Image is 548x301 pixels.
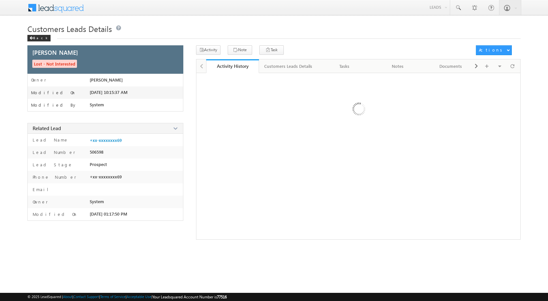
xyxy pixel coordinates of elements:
[206,59,259,73] a: Activity History
[90,174,122,179] span: +xx-xxxxxxxx69
[479,47,505,53] div: Actions
[90,90,128,95] span: [DATE] 10:15:37 AM
[27,294,227,300] span: © 2025 LeadSquared | | | | |
[371,59,424,73] a: Notes
[376,62,419,70] div: Notes
[90,77,123,83] span: [PERSON_NAME]
[31,174,76,180] label: Phone Number
[196,45,221,55] button: Activity
[27,35,51,41] div: Back
[325,76,392,144] img: Loading ...
[217,294,227,299] span: 77516
[73,294,99,299] a: Contact Support
[31,137,68,143] label: Lead Name
[31,211,78,217] label: Modified On
[90,199,104,204] span: System
[31,149,75,155] label: Lead Number
[211,63,254,69] div: Activity History
[90,138,122,143] a: +xx-xxxxxxxx69
[33,125,61,131] span: Related Lead
[32,60,77,68] span: Lost - Not Interested
[318,59,371,73] a: Tasks
[27,23,112,34] span: Customers Leads Details
[424,59,478,73] a: Documents
[430,62,472,70] div: Documents
[90,211,127,217] span: [DATE] 01:17:50 PM
[90,102,104,107] span: System
[31,90,76,95] label: Modified On
[63,294,72,299] a: About
[323,62,365,70] div: Tasks
[259,59,318,73] a: Customers Leads Details
[90,162,107,167] span: Prospect
[31,162,73,168] label: Lead Stage
[264,62,312,70] div: Customers Leads Details
[31,199,48,205] label: Owner
[31,187,53,192] label: Email
[228,45,252,55] button: Note
[259,45,284,55] button: Task
[476,45,512,55] button: Actions
[32,50,78,55] span: [PERSON_NAME]
[31,102,77,108] label: Modified By
[152,294,227,299] span: Your Leadsquared Account Number is
[90,149,103,155] span: 506598
[31,77,46,83] label: Owner
[127,294,151,299] a: Acceptable Use
[100,294,126,299] a: Terms of Service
